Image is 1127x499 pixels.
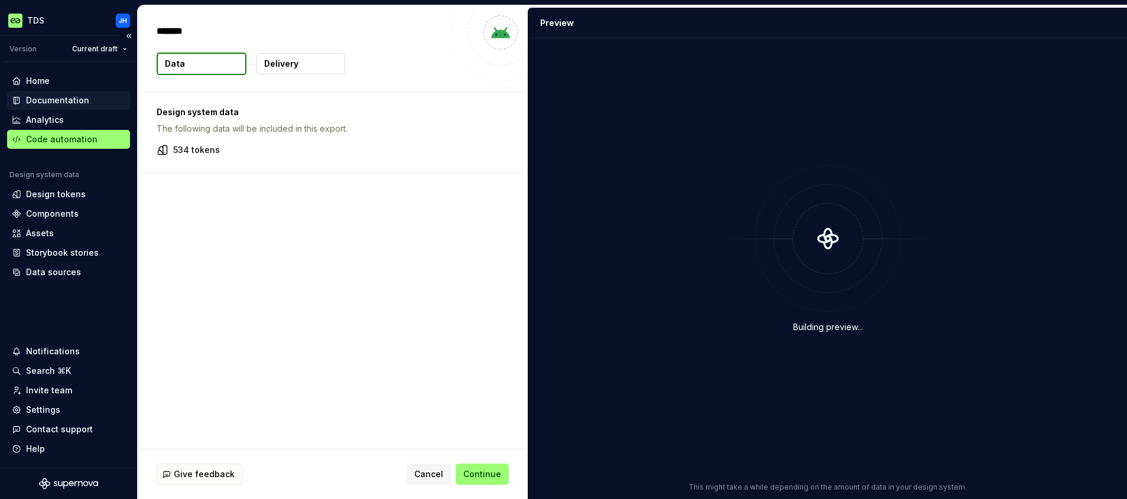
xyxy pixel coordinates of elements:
[26,345,80,357] div: Notifications
[7,439,130,458] button: Help
[26,404,60,416] div: Settings
[9,44,37,54] div: Version
[121,28,137,44] button: Collapse sidebar
[26,94,89,106] div: Documentation
[7,381,130,400] a: Invite team
[793,321,863,333] div: Building preview...
[165,58,185,70] p: Data
[540,17,574,29] div: Preview
[7,342,130,361] button: Notifications
[174,468,235,480] span: Give feedback
[456,464,509,485] button: Continue
[119,16,127,25] div: JH
[157,123,503,135] p: The following data will be included in this export.
[26,443,45,455] div: Help
[7,224,130,243] a: Assets
[264,58,298,70] p: Delivery
[688,482,967,492] p: This might take a while depending on the amount of data in your design system.
[7,400,130,419] a: Settings
[9,170,79,180] div: Design system data
[256,53,345,74] button: Delivery
[26,266,81,278] div: Data sources
[7,263,130,282] a: Data sources
[26,133,98,145] div: Code automation
[26,114,64,126] div: Analytics
[463,468,501,480] span: Continue
[26,208,79,220] div: Components
[157,106,503,118] p: Design system data
[7,185,130,204] a: Design tokens
[7,361,130,380] button: Search ⌘K
[26,384,72,396] div: Invite team
[407,464,451,485] button: Cancel
[67,41,132,57] button: Current draft
[26,247,99,259] div: Storybook stories
[26,365,71,377] div: Search ⌘K
[7,204,130,223] a: Components
[7,243,130,262] a: Storybook stories
[39,478,98,490] svg: Supernova Logo
[26,75,50,87] div: Home
[7,91,130,110] a: Documentation
[173,144,220,156] p: 534 tokens
[26,188,86,200] div: Design tokens
[8,14,22,28] img: c8550e5c-f519-4da4-be5f-50b4e1e1b59d.png
[157,464,242,485] button: Give feedback
[26,227,54,239] div: Assets
[2,8,135,33] button: TDSJH
[7,71,130,90] a: Home
[7,110,130,129] a: Analytics
[157,53,246,75] button: Data
[27,15,44,27] div: TDS
[414,468,443,480] span: Cancel
[7,420,130,439] button: Contact support
[26,423,93,435] div: Contact support
[72,44,118,54] span: Current draft
[7,130,130,149] a: Code automation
